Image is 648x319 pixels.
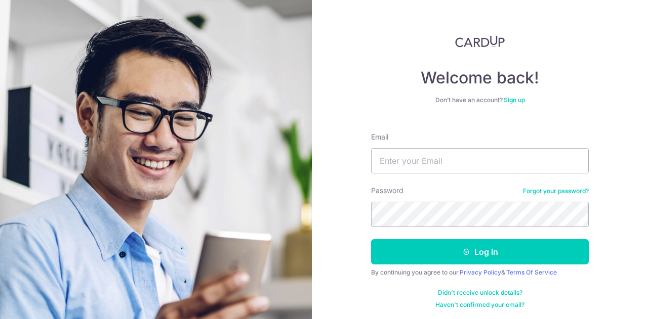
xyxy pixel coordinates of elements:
label: Email [371,132,388,142]
div: By continuing you agree to our & [371,268,589,277]
a: Forgot your password? [523,187,589,195]
input: Enter your Email [371,148,589,173]
button: Log in [371,239,589,264]
div: Don’t have an account? [371,96,589,104]
a: Terms Of Service [506,268,557,276]
a: Haven't confirmed your email? [435,301,524,309]
img: CardUp Logo [455,35,505,48]
label: Password [371,186,403,196]
a: Privacy Policy [460,268,501,276]
a: Didn't receive unlock details? [438,289,522,297]
h4: Welcome back! [371,68,589,88]
a: Sign up [504,96,525,104]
